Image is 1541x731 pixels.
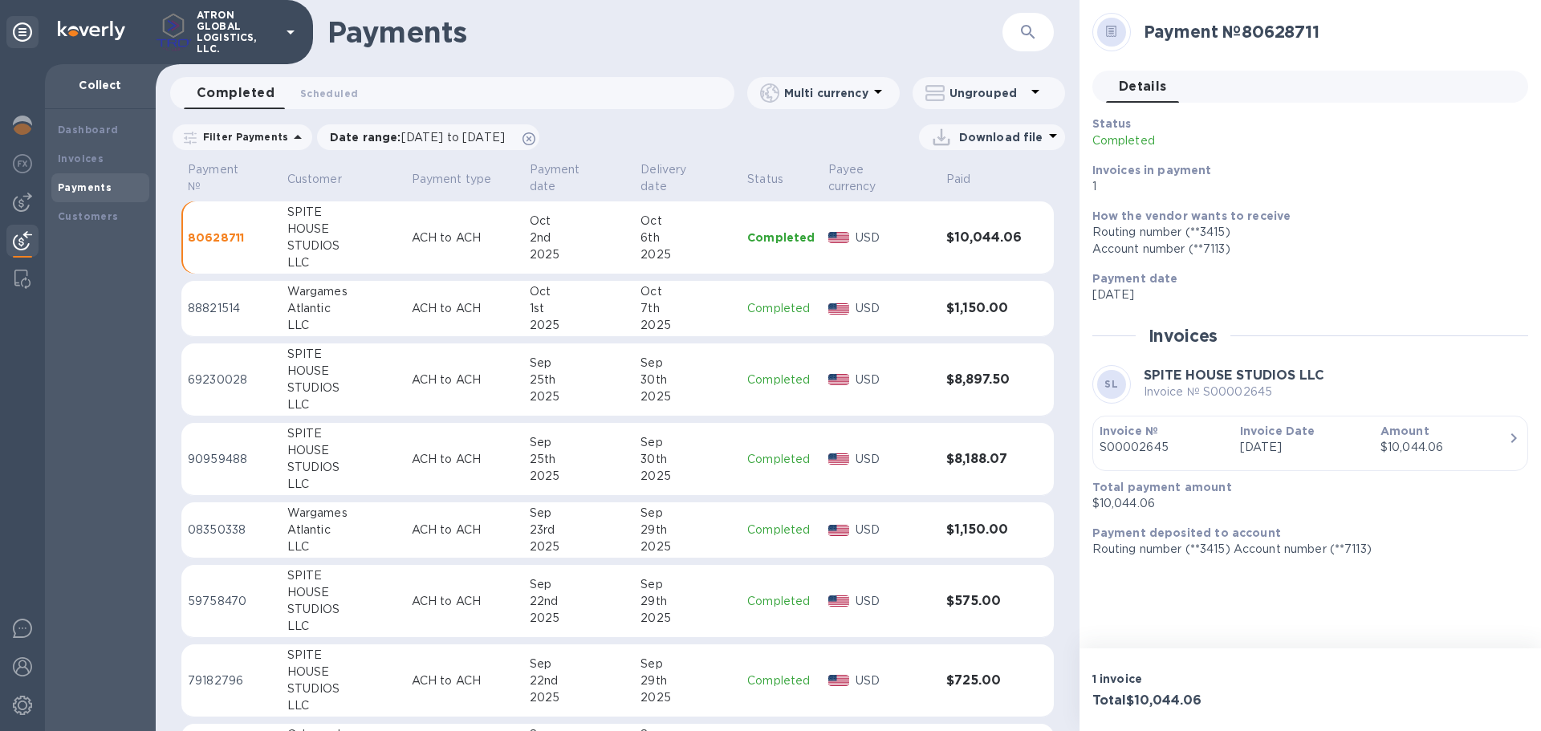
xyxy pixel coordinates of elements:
div: 2025 [530,689,628,706]
p: $10,044.06 [1092,495,1515,512]
b: SL [1104,378,1118,390]
p: Payment type [412,171,492,188]
div: 22nd [530,672,628,689]
p: ATRON GLOBAL LOGISTICS, LLC. [197,10,277,55]
div: HOUSE [287,363,399,380]
p: Paid [946,171,971,188]
div: 2025 [530,468,628,485]
b: How the vendor wants to receive [1092,209,1291,222]
div: Oct [530,213,628,229]
img: USD [828,675,850,686]
div: Sep [640,656,734,672]
div: 6th [640,229,734,246]
p: Invoice № S00002645 [1144,384,1324,400]
b: SPITE HOUSE STUDIOS LLC [1144,368,1324,383]
p: ACH to ACH [412,372,517,388]
div: 23rd [530,522,628,538]
div: Sep [530,505,628,522]
div: 7th [640,300,734,317]
div: Wargames [287,505,399,522]
img: USD [828,595,850,607]
div: Routing number (**3415) [1092,224,1515,241]
p: USD [856,593,933,610]
p: USD [856,229,933,246]
span: Payment date [530,161,628,195]
span: Scheduled [300,85,358,102]
div: 2025 [530,317,628,334]
div: 30th [640,372,734,388]
div: Date range:[DATE] to [DATE] [317,124,539,150]
span: [DATE] to [DATE] [401,131,505,144]
p: Completed [747,451,815,468]
p: 90959488 [188,451,274,468]
div: $10,044.06 [1380,439,1508,456]
p: Customer [287,171,342,188]
div: 29th [640,593,734,610]
p: ACH to ACH [412,593,517,610]
img: USD [828,453,850,465]
div: LLC [287,317,399,334]
h3: $725.00 [946,673,1022,688]
div: 29th [640,522,734,538]
p: 88821514 [188,300,274,317]
div: 25th [530,451,628,468]
p: Completed [747,672,815,689]
p: Payee currency [828,161,913,195]
img: USD [828,303,850,315]
p: USD [856,372,933,388]
h3: $1,150.00 [946,301,1022,316]
div: Sep [640,505,734,522]
span: Paid [946,171,992,188]
h1: Payments [327,15,1002,49]
img: Logo [58,21,125,40]
div: HOUSE [287,664,399,680]
div: 2025 [530,388,628,405]
p: Date range : [330,129,513,145]
p: 1 [1092,178,1515,195]
div: 1st [530,300,628,317]
h2: Invoices [1149,326,1218,346]
div: Atlantic [287,522,399,538]
div: STUDIOS [287,380,399,396]
p: 08350338 [188,522,274,538]
div: Account number (**7113) [1092,241,1515,258]
div: STUDIOS [287,459,399,476]
div: HOUSE [287,584,399,601]
b: Customers [58,210,119,222]
div: Sep [640,434,734,451]
img: USD [828,525,850,536]
div: STUDIOS [287,680,399,697]
img: USD [828,232,850,243]
h3: $10,044.06 [946,230,1022,246]
b: Total payment amount [1092,481,1232,493]
div: STUDIOS [287,601,399,618]
p: Multi currency [784,85,868,101]
div: 2025 [530,246,628,263]
p: [DATE] [1240,439,1368,456]
p: ACH to ACH [412,229,517,246]
div: Sep [530,656,628,672]
h2: Payment № 80628711 [1144,22,1515,42]
div: SPITE [287,204,399,221]
p: Status [747,171,783,188]
b: Invoices in payment [1092,164,1212,177]
p: 69230028 [188,372,274,388]
p: USD [856,300,933,317]
b: Invoices [58,152,104,164]
div: SPITE [287,647,399,664]
p: Completed [747,300,815,317]
span: Payee currency [828,161,933,195]
div: 22nd [530,593,628,610]
h3: Total $10,044.06 [1092,693,1304,709]
div: LLC [287,618,399,635]
div: Unpin categories [6,16,39,48]
p: Payment № [188,161,254,195]
div: 2025 [640,538,734,555]
span: Customer [287,171,363,188]
p: Ungrouped [949,85,1026,101]
b: Payments [58,181,112,193]
img: USD [828,374,850,385]
p: Filter Payments [197,130,288,144]
div: Oct [530,283,628,300]
div: STUDIOS [287,238,399,254]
